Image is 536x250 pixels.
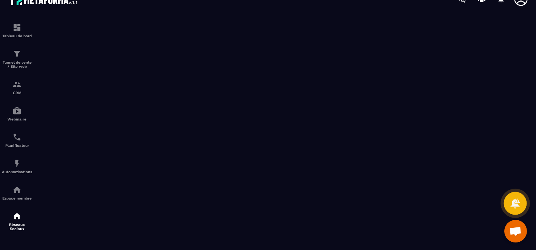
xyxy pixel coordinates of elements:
[2,206,32,236] a: social-networksocial-networkRéseaux Sociaux
[12,212,22,221] img: social-network
[2,101,32,127] a: automationsautomationsWebinaire
[2,74,32,101] a: formationformationCRM
[12,49,22,58] img: formation
[2,223,32,231] p: Réseaux Sociaux
[12,185,22,194] img: automations
[12,159,22,168] img: automations
[2,127,32,153] a: schedulerschedulerPlanificateur
[2,44,32,74] a: formationformationTunnel de vente / Site web
[12,23,22,32] img: formation
[2,91,32,95] p: CRM
[2,17,32,44] a: formationformationTableau de bord
[2,117,32,121] p: Webinaire
[2,196,32,200] p: Espace membre
[2,143,32,148] p: Planificateur
[504,220,527,242] a: Ouvrir le chat
[2,170,32,174] p: Automatisations
[12,133,22,142] img: scheduler
[2,180,32,206] a: automationsautomationsEspace membre
[2,60,32,69] p: Tunnel de vente / Site web
[2,34,32,38] p: Tableau de bord
[12,80,22,89] img: formation
[12,106,22,115] img: automations
[2,153,32,180] a: automationsautomationsAutomatisations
